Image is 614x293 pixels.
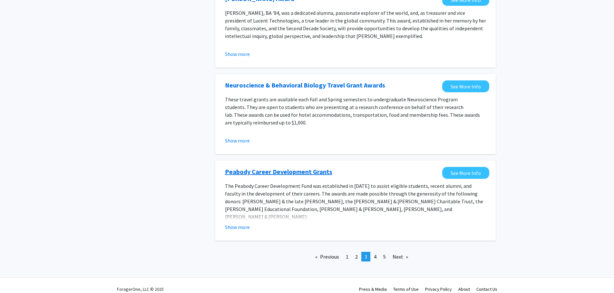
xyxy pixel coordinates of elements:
a: Opens in a new tab [225,80,385,90]
p: The Peabody Career Development Fund was established in [DATE] to assist eligible students, recent... [225,182,486,221]
ul: Pagination [215,252,496,261]
button: Show more [225,223,250,231]
a: Previous page [312,252,342,261]
a: Privacy Policy [425,286,452,292]
a: Contact Us [476,286,497,292]
span: 1 [346,253,348,260]
span: 4 [374,253,376,260]
span: 2 [355,253,358,260]
a: Next page [389,252,411,261]
button: Show more [225,50,250,58]
button: Show more [225,137,250,144]
a: About [458,286,470,292]
a: Opens in a new tab [225,167,332,177]
a: Press & Media [359,286,387,292]
a: Opens in a new tab [442,167,489,179]
span: 5 [383,253,386,260]
a: Terms of Use [393,286,419,292]
p: [PERSON_NAME], BA ’84, was a dedicated alumna, passionate explorer of the world, and, as treasure... [225,9,486,40]
a: Opens in a new tab [442,80,489,92]
iframe: Chat [5,264,27,288]
p: These travel grants are available each Fall and Spring semesters to undergraduate Neuroscience Pr... [225,96,486,126]
span: 3 [365,253,367,260]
